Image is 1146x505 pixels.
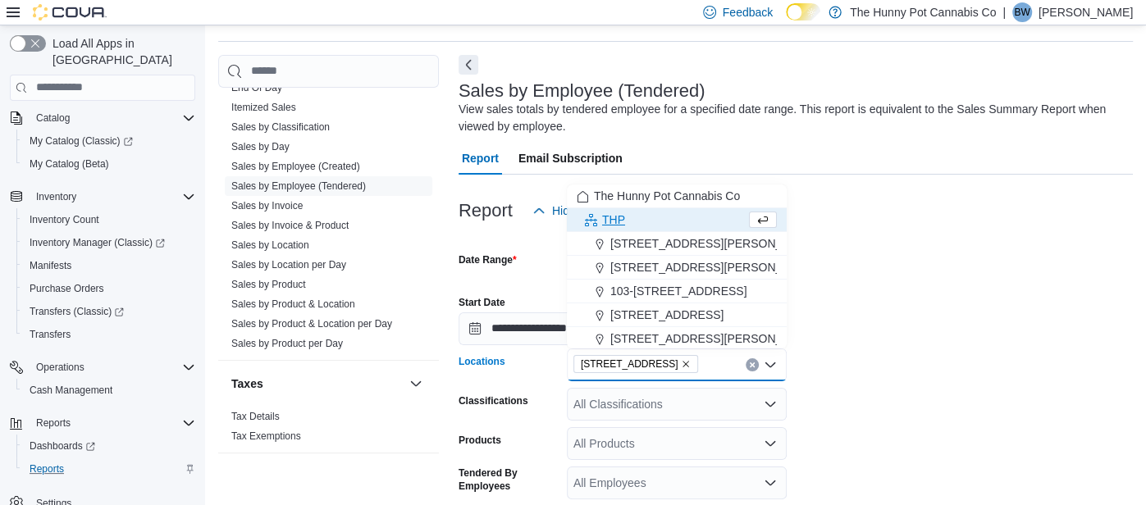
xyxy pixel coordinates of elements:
a: Manifests [23,256,78,275]
button: The Hunny Pot Cannabis Co [567,184,787,208]
a: Reports [23,459,71,479]
button: Inventory [3,185,202,208]
span: [STREET_ADDRESS][PERSON_NAME] [610,235,819,252]
button: Reports [16,457,202,480]
a: Inventory Manager (Classic) [16,231,202,254]
div: Bonnie Wong [1012,2,1032,22]
span: Transfers [23,325,195,344]
span: The Hunny Pot Cannabis Co [594,188,740,204]
button: Open list of options [764,476,777,489]
p: The Hunny Pot Cannabis Co [850,2,996,22]
span: My Catalog (Classic) [30,134,133,148]
span: [STREET_ADDRESS] [581,356,678,372]
a: Transfers (Classic) [16,300,202,323]
p: [PERSON_NAME] [1039,2,1133,22]
button: Hide Parameters [526,194,645,227]
span: Sales by Product & Location [231,298,355,311]
span: Operations [30,357,195,377]
span: Operations [36,361,84,374]
a: Purchase Orders [23,279,111,298]
a: End Of Day [231,82,282,93]
span: Sales by Product per Day [231,337,343,350]
button: Taxes [231,375,403,392]
a: Cash Management [23,380,119,400]
label: Locations [459,355,505,368]
span: Cash Management [30,384,112,397]
a: Inventory Manager (Classic) [23,233,171,252]
button: Clear input [746,358,759,371]
span: Reports [30,462,64,475]
button: 103-[STREET_ADDRESS] [567,280,787,303]
span: Sales by Employee (Created) [231,160,360,173]
button: Reports [30,413,77,433]
a: Sales by Day [231,141,290,152]
button: [STREET_ADDRESS][PERSON_NAME] [567,232,787,256]
span: Cash Management [23,380,195,400]
input: Press the down key to open a popover containing a calendar. [459,312,616,345]
label: Products [459,434,501,447]
a: Sales by Invoice [231,200,303,212]
span: Email Subscription [518,142,623,175]
button: Taxes [406,374,426,394]
span: Report [462,142,499,175]
span: 2591 Yonge St [573,355,699,373]
span: Catalog [30,108,195,128]
button: [STREET_ADDRESS] [567,303,787,327]
span: Feedback [723,4,773,20]
h3: Taxes [231,375,263,392]
span: Transfers (Classic) [23,302,195,321]
span: 103-[STREET_ADDRESS] [610,283,747,299]
span: Reports [36,416,71,430]
a: My Catalog (Classic) [23,131,139,151]
img: Cova [33,4,107,20]
button: Cash Management [16,379,202,402]
span: Purchase Orders [30,282,104,295]
label: Classifications [459,394,528,407]
a: Itemized Sales [231,102,296,113]
button: Operations [30,357,91,377]
a: Dashboards [23,436,102,456]
span: Sales by Employee (Tendered) [231,180,366,193]
p: | [1002,2,1006,22]
span: Sales by Invoice & Product [231,219,349,232]
a: Sales by Product per Day [231,338,343,349]
a: Sales by Invoice & Product [231,220,349,231]
span: Catalog [36,111,70,125]
button: Next [459,55,478,75]
button: Transfers [16,323,202,346]
div: View sales totals by tendered employee for a specified date range. This report is equivalent to t... [459,101,1125,135]
a: My Catalog (Classic) [16,130,202,152]
a: Dashboards [16,434,202,457]
button: Close list of options [764,358,777,371]
button: Inventory Count [16,208,202,231]
span: Sales by Location per Day [231,258,346,271]
span: My Catalog (Beta) [30,157,109,171]
span: Itemized Sales [231,101,296,114]
span: [STREET_ADDRESS][PERSON_NAME] [610,330,819,347]
button: Remove 2591 Yonge St from selection in this group [681,359,691,369]
a: Tax Exemptions [231,430,301,442]
label: Date Range [459,253,517,266]
span: Transfers (Classic) [30,305,124,318]
span: [STREET_ADDRESS] [610,307,724,323]
button: Open list of options [764,398,777,411]
a: Sales by Product & Location [231,298,355,310]
span: End Of Day [231,81,282,94]
a: Transfers (Classic) [23,302,130,321]
a: Inventory Count [23,210,106,230]
a: Sales by Product & Location per Day [231,318,392,330]
span: Inventory Count [23,210,195,230]
button: Catalog [30,108,76,128]
span: Inventory [30,187,195,207]
a: Sales by Location per Day [231,259,346,271]
span: Hide Parameters [552,202,638,219]
button: Operations [3,356,202,379]
span: Inventory [36,190,76,203]
div: Sales [218,78,439,360]
span: Dashboards [23,436,195,456]
a: Transfers [23,325,77,344]
button: [STREET_ADDRESS][PERSON_NAME] [567,256,787,280]
span: BW [1014,2,1030,22]
span: Inventory Manager (Classic) [23,233,195,252]
span: [STREET_ADDRESS][PERSON_NAME] [610,259,819,275]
